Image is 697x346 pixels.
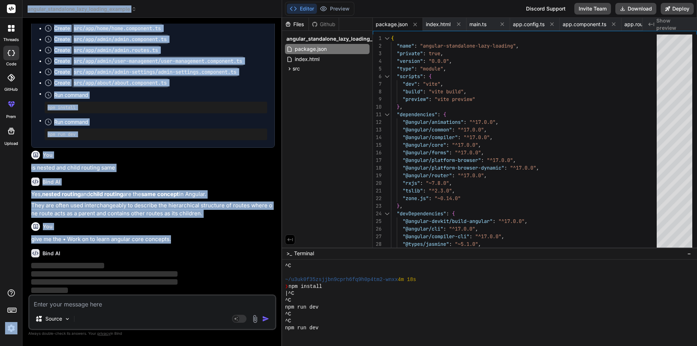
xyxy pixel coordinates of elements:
[475,233,501,240] span: "^17.0.0"
[403,126,452,133] span: "@angular/common"
[429,58,449,64] span: "0.0.0"
[522,3,570,15] div: Discord Support
[382,73,392,80] div: Click to collapse the range.
[446,142,449,148] span: :
[373,126,382,134] div: 13
[373,202,382,210] div: 23
[31,202,275,218] p: They are often used interchangeably to describe the hierarchical structure of routes where one ro...
[373,134,382,141] div: 14
[397,210,446,217] span: "devDependencies"
[464,134,490,141] span: "^17.0.0"
[373,195,382,202] div: 22
[373,80,382,88] div: 7
[309,21,339,28] div: Github
[536,164,539,171] span: ,
[484,126,487,133] span: ,
[423,58,426,64] span: :
[403,157,481,163] span: "@angular/platform-browser"
[403,172,452,179] span: "@angular/router"
[373,210,382,217] div: 24
[420,180,423,186] span: :
[414,42,417,49] span: :
[403,233,469,240] span: "@angular/compiler-cli"
[443,65,446,72] span: ,
[286,35,394,42] span: angular_standalone_lazy_loading_example
[490,134,493,141] span: ,
[294,250,314,257] span: Terminal
[373,111,382,118] div: 11
[54,46,160,54] div: Create
[373,42,382,50] div: 2
[452,142,478,148] span: "^17.0.0"
[72,56,244,66] code: src/app/admin/user-management/user-management.component.ts
[42,250,60,257] h6: Bind AI
[382,111,392,118] div: Click to collapse the range.
[373,103,382,111] div: 10
[481,149,484,156] span: ,
[28,5,136,13] span: angular_standalone_lazy_loading_example
[661,3,694,15] button: Deploy
[286,250,292,257] span: >_
[446,210,449,217] span: :
[373,240,382,248] div: 28
[42,178,60,186] h6: Bind AI
[6,61,16,67] label: code
[615,3,656,15] button: Download
[28,330,276,337] p: Always double-check its answers. Your in Bind
[373,65,382,73] div: 5
[423,50,426,57] span: :
[400,103,403,110] span: ,
[449,241,452,247] span: :
[624,21,656,28] span: app.routes.ts
[54,91,267,99] span: Run command
[72,78,169,87] code: src/app/about/about.component.ts
[423,88,426,95] span: :
[398,276,416,283] span: 4m 18s
[423,73,426,80] span: :
[285,262,291,269] span: ^C
[373,225,382,233] div: 26
[484,172,487,179] span: ,
[525,218,527,224] span: ,
[452,172,455,179] span: :
[403,164,504,171] span: "@angular/platform-browser-dynamic"
[285,311,291,318] span: ^C
[3,37,19,43] label: threads
[478,142,481,148] span: ,
[282,21,309,28] div: Files
[440,50,443,57] span: ,
[403,187,423,194] span: "tslib"
[403,195,429,202] span: "zone.js"
[31,288,68,293] span: ‌
[285,276,398,283] span: ~/u3uk0f35zsjjbn9cprh6fq9h0p4tm2-wnxx
[31,190,275,199] p: Yes, and are the in Angular.
[513,157,516,163] span: ,
[501,233,504,240] span: ,
[475,225,478,232] span: ,
[464,88,466,95] span: ,
[397,65,414,72] span: "type"
[285,290,294,297] span: |^C
[455,149,481,156] span: "^17.0.0"
[373,118,382,126] div: 12
[373,172,382,179] div: 19
[262,315,269,322] img: icon
[449,58,452,64] span: ,
[429,88,464,95] span: "vite build"
[251,315,259,323] img: attachment
[487,157,513,163] span: "^17.0.0"
[64,316,70,322] img: Pick Models
[429,50,440,57] span: true
[373,34,382,42] div: 1
[656,17,691,32] span: Show preview
[287,4,317,14] button: Editor
[382,34,392,42] div: Click to collapse the range.
[504,164,507,171] span: :
[464,119,466,125] span: :
[42,191,81,198] strong: nested routing
[382,210,392,217] div: Click to collapse the range.
[43,223,53,230] h6: You
[420,42,516,49] span: "angular-standalone-lazy-loading"
[423,187,426,194] span: :
[510,164,536,171] span: "^17.0.0"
